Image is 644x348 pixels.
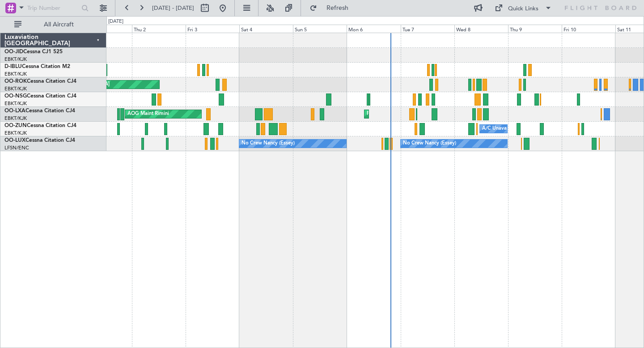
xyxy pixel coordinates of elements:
a: EBKT/KJK [4,71,27,77]
div: Sat 4 [239,25,293,33]
div: Sun 5 [293,25,347,33]
input: Trip Number [27,1,79,15]
a: EBKT/KJK [4,130,27,136]
button: All Aircraft [10,17,97,32]
div: Tue 7 [401,25,454,33]
div: A/C Unavailable [GEOGRAPHIC_DATA]-[GEOGRAPHIC_DATA] [482,122,625,136]
div: Quick Links [508,4,538,13]
a: OO-ROKCessna Citation CJ4 [4,79,76,84]
a: EBKT/KJK [4,115,27,122]
div: AOG Maint Rimini [127,107,169,121]
span: OO-LUX [4,138,25,143]
a: OO-LXACessna Citation CJ4 [4,108,75,114]
div: Thu 2 [132,25,186,33]
div: No Crew Nancy (Essey) [403,137,456,150]
a: EBKT/KJK [4,100,27,107]
div: Fri 10 [562,25,615,33]
a: D-IBLUCessna Citation M2 [4,64,70,69]
div: Mon 6 [347,25,400,33]
span: All Aircraft [23,21,94,28]
span: OO-ZUN [4,123,27,128]
div: No Crew Nancy (Essey) [241,137,295,150]
div: Planned Maint Kortrijk-[GEOGRAPHIC_DATA] [367,107,471,121]
button: Quick Links [490,1,556,15]
a: LFSN/ENC [4,144,29,151]
span: OO-ROK [4,79,27,84]
a: OO-NSGCessna Citation CJ4 [4,93,76,99]
div: [DATE] [108,18,123,25]
a: EBKT/KJK [4,85,27,92]
a: OO-ZUNCessna Citation CJ4 [4,123,76,128]
span: OO-LXA [4,108,25,114]
span: Refresh [319,5,356,11]
div: Fri 3 [186,25,239,33]
span: OO-JID [4,49,23,55]
button: Refresh [305,1,359,15]
div: Thu 9 [508,25,562,33]
span: [DATE] - [DATE] [152,4,194,12]
a: EBKT/KJK [4,56,27,63]
span: D-IBLU [4,64,22,69]
a: OO-JIDCessna CJ1 525 [4,49,63,55]
a: OO-LUXCessna Citation CJ4 [4,138,75,143]
span: OO-NSG [4,93,27,99]
div: Wed 8 [454,25,508,33]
